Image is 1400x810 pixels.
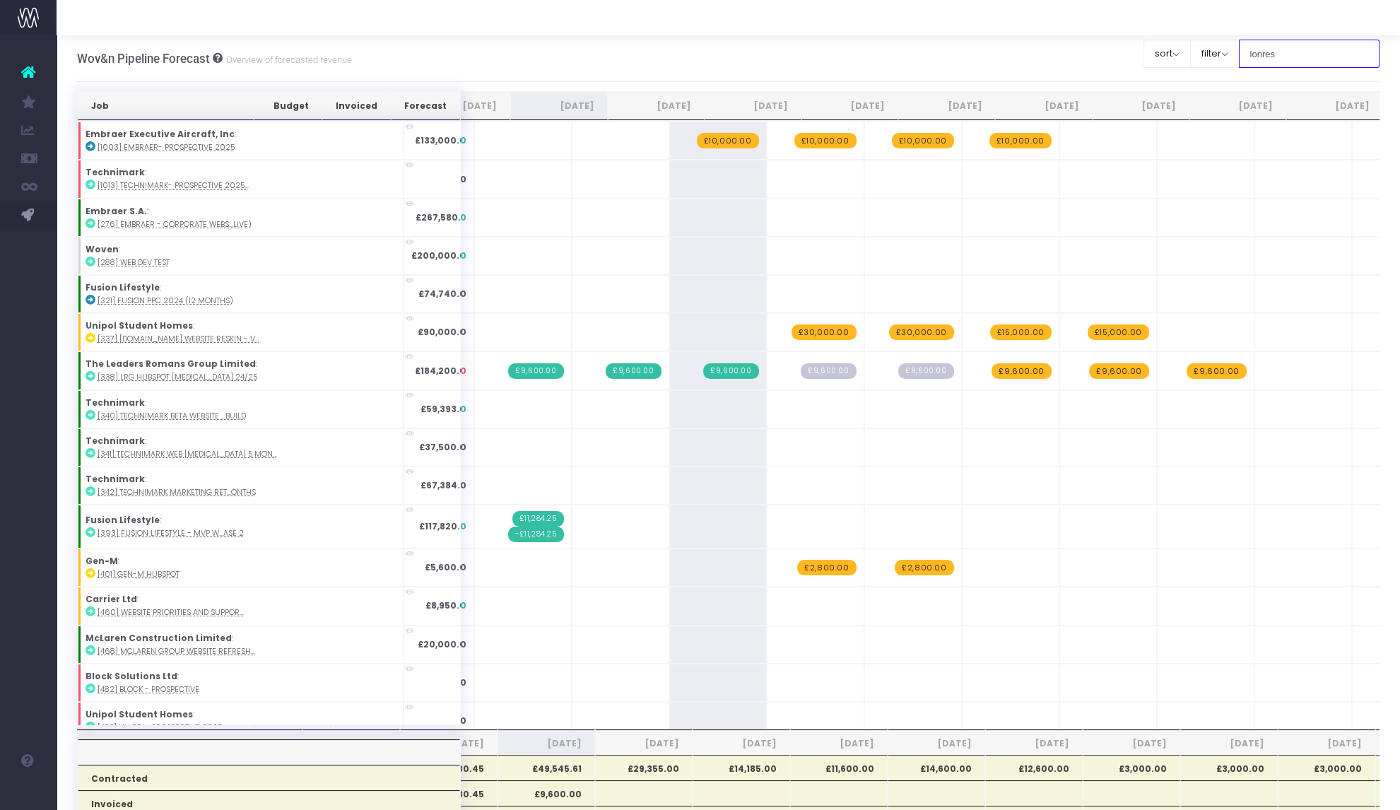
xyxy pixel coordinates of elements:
th: £14,600.00 [888,755,985,780]
th: Sep 25: activate to sort column ascending [510,92,607,120]
td: : [78,390,404,428]
span: wayahead Revenue Forecast Item [992,363,1051,379]
abbr: [393] Fusion Lifestyle - MVP Web Development phase 2 [98,528,244,539]
strong: £117,820.50 [419,520,472,532]
td: : [78,199,404,237]
span: wayahead Revenue Forecast Item [1089,363,1148,379]
span: [DATE] [901,737,972,750]
abbr: [276] Embraer - Corporate website project (live) [98,219,252,230]
td: : [78,466,404,505]
strong: The Leaders Romans Group Limited [86,358,256,370]
td: : [78,702,404,740]
span: wayahead Revenue Forecast Item [895,560,953,575]
strong: Technimark [86,435,145,447]
td: : [78,160,404,198]
span: [DATE] [608,737,679,750]
small: Overview of forecasted revenue [223,52,352,66]
span: Streamtime Invoice: 744 – [393] Fusion Lifestyle - MVP Web Development phase 2 [508,527,564,542]
span: wayahead Revenue Forecast Item [792,324,857,340]
th: Apr 26: activate to sort column ascending [1189,92,1286,120]
input: Search... [1239,40,1380,68]
abbr: [482] Block - Prospective [98,684,199,695]
th: Invoiced [322,92,391,120]
abbr: [342] Technimark marketing retainer 9 months [98,487,256,498]
th: £3,000.00 [1180,755,1278,780]
span: wayahead Revenue Forecast Item [797,560,856,575]
strong: Technimark [86,397,145,409]
span: [DATE] [804,737,874,750]
span: [DATE] [1194,737,1264,750]
strong: Gen-M [86,555,118,567]
abbr: [338] LRG HubSpot retainer 24/25 [98,372,257,382]
span: [DATE] [316,737,387,750]
strong: £200,000.00 [411,250,472,262]
strong: Unipol Student Homes [86,319,193,331]
strong: £133,000.00 [415,134,472,146]
td: : [78,664,404,702]
abbr: [341] Technimark web retainer 5 months [98,449,277,459]
th: £12,600.00 [985,755,1083,780]
th: Jan 26: activate to sort column ascending [898,92,995,120]
strong: £37,500.00 [419,441,472,453]
span: Streamtime Invoice: 765 – [338] LRG HubSpot retainer 24/25 [606,363,661,379]
td: : [78,237,404,275]
abbr: [288] Web dev test [98,257,170,268]
th: Forecast [391,92,460,120]
span: wayahead Revenue Forecast Item [990,324,1052,340]
span: [DATE] [999,737,1069,750]
img: images/default_profile_image.png [18,782,39,803]
strong: Unipol Student Homes [86,708,193,720]
th: Nov 25: activate to sort column ascending [705,92,801,120]
span: Streamtime Invoice: 774 – [338] LRG HubSpot retainer 24/25 [703,363,758,379]
abbr: [485] Unipol- Prospective 2025 [98,722,222,733]
strong: Block Solutions Ltd [86,670,177,682]
span: [DATE] [706,737,777,750]
th: £3,000.00 [1083,755,1180,780]
strong: £184,200.00 [415,365,472,377]
th: £11,600.00 [790,755,888,780]
td: : [78,351,404,389]
th: May 26: activate to sort column ascending [1286,92,1383,120]
abbr: [460] Website priorities and support [98,607,244,618]
strong: Embraer S.A. [86,205,147,217]
span: wayahead Revenue Forecast Item [989,133,1052,148]
strong: £90,000.00 [418,326,472,338]
strong: £5,600.00 [425,561,472,573]
td: : [78,122,404,160]
span: wayahead Revenue Forecast Item [697,133,759,148]
th: £49,545.61 [498,755,595,780]
strong: Fusion Lifestyle [86,281,160,293]
strong: £8,950.00 [425,599,472,611]
td: : [78,428,404,466]
abbr: [401] Gen-M HubSpot [98,569,180,580]
th: £29,355.00 [595,755,693,780]
abbr: [337] Unipol.org website reskin - V2 [98,334,259,344]
th: Mar 26: activate to sort column ascending [1093,92,1189,120]
strong: £67,384.42 [420,479,472,491]
td: : [78,275,404,313]
th: Contracted [78,765,461,790]
th: Feb 26: activate to sort column ascending [995,92,1092,120]
strong: Technimark [86,166,145,178]
th: £3,000.00 [1278,755,1375,780]
span: Streamtime Draft Invoice: null – [338] LRG HubSpot retainer 24/25 [898,363,953,379]
strong: £267,580.82 [416,211,472,223]
strong: McLaren Construction Limited [86,632,232,644]
span: Streamtime Invoice: 574 – [393] Fusion Lifestyle - MVP Web Development phase 2 [512,511,564,527]
abbr: [1003] Embraer- Prospective 2025 [98,142,235,153]
abbr: [1013] Technimark- Prospective 2025 [98,180,249,191]
span: Streamtime Invoice: 757 – [338] LRG HubSpot retainer 24/25 [508,363,563,379]
strong: Technimark [86,473,145,485]
button: filter [1190,40,1240,68]
td: : [78,626,404,664]
strong: Carrier Ltd [86,593,137,605]
span: wayahead Revenue Forecast Item [892,133,954,148]
strong: Embraer Executive Aircraft, Inc [86,128,235,140]
th: Oct 25: activate to sort column ascending [608,92,705,120]
span: [DATE] [1291,737,1362,750]
abbr: [340] Technimark Beta website design & build [98,411,246,421]
abbr: [468] McLaren Group Website Refresh [98,646,255,657]
th: Budget [254,92,323,120]
th: Aug 25: activate to sort column ascending [413,92,510,120]
strong: £59,393.00 [420,403,472,415]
